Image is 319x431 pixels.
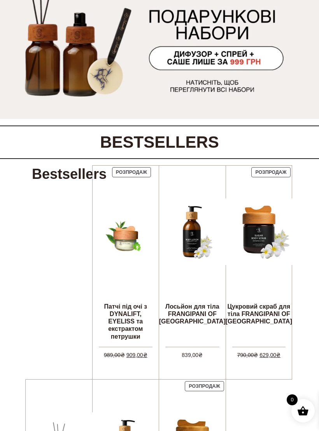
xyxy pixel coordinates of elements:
span: ₴ [254,352,258,358]
span: 790,00 [237,352,258,358]
div: Лосьйон для тіла FRANGIPANI OF [GEOGRAPHIC_DATA] [159,303,226,325]
span: 839,00 [182,352,203,358]
a: Патчі під очі з DYNALIFT, EYELISS та екстрактом петрушки Патчі під очі з DYNALIFT, EYELISS та екс... [99,166,153,347]
span: 629,00 [259,352,280,358]
span: Розпродаж [256,170,287,175]
span: 989,00 [104,352,125,358]
span: ₴ [143,352,147,358]
img: Лосьйон для тіла FRANGIPANI OF BALI [159,198,226,265]
img: Патчі під очі з DYNALIFT, EYELISS та екстрактом петрушки [99,205,153,259]
a: Цукровий скраб для тіла FRANGIPANI OF BALI Цукровий скраб для тіла FRANGIPANI OF [GEOGRAPHIC_DATA] [226,166,292,347]
span: 0 [287,394,298,405]
span: Розпродаж [116,170,147,175]
span: ₴ [121,352,125,358]
h3: Bestsellers [32,165,107,184]
span: 909,00 [126,352,147,358]
img: Цукровий скраб для тіла FRANGIPANI OF BALI [226,198,292,265]
div: Цукровий скраб для тіла FRANGIPANI OF [GEOGRAPHIC_DATA] [226,303,292,325]
span: ₴ [276,352,280,358]
span: Розпродаж [189,383,220,389]
span: ₴ [198,352,203,358]
a: Лосьйон для тіла FRANGIPANI OF BALI Лосьйон для тіла FRANGIPANI OF [GEOGRAPHIC_DATA] [159,166,226,347]
div: Патчі під очі з DYNALIFT, EYELISS та екстрактом петрушки [99,303,153,340]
